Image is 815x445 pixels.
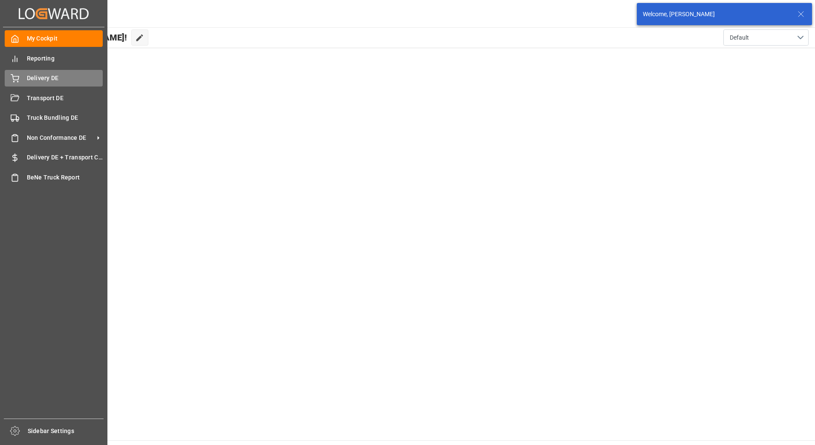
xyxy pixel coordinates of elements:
span: Hello [PERSON_NAME]! [35,29,127,46]
button: open menu [723,29,809,46]
span: Delivery DE [27,74,103,83]
span: Default [730,33,749,42]
a: BeNe Truck Report [5,169,103,185]
a: Transport DE [5,90,103,106]
span: Reporting [27,54,103,63]
span: BeNe Truck Report [27,173,103,182]
span: Transport DE [27,94,103,103]
a: Delivery DE [5,70,103,87]
a: My Cockpit [5,30,103,47]
a: Delivery DE + Transport Cost [5,149,103,166]
span: Truck Bundling DE [27,113,103,122]
a: Truck Bundling DE [5,110,103,126]
span: Non Conformance DE [27,133,94,142]
span: Delivery DE + Transport Cost [27,153,103,162]
div: Welcome, [PERSON_NAME] [643,10,789,19]
span: My Cockpit [27,34,103,43]
span: Sidebar Settings [28,427,104,436]
a: Reporting [5,50,103,66]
